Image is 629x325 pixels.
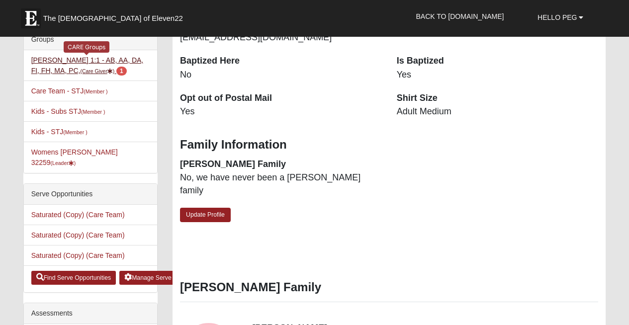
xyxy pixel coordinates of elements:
dd: Yes [180,105,382,118]
small: (Member ) [81,109,105,115]
a: Saturated (Copy) (Care Team) [31,251,125,259]
dd: No, we have never been a [PERSON_NAME] family [180,171,382,197]
dd: Adult Medium [397,105,599,118]
small: (Care Giver ) [80,68,114,74]
a: [PERSON_NAME] 1:1 - AB, AA, DA, FI, FH, MA, PC,(Care Giver) 1 [31,56,144,75]
a: Hello Peg [530,5,591,30]
a: Back to [DOMAIN_NAME] [409,4,512,29]
dt: Is Baptized [397,55,599,68]
h3: [PERSON_NAME] Family [180,280,598,295]
a: The [DEMOGRAPHIC_DATA] of Eleven22 [16,3,215,28]
div: CARE Groups [64,41,109,53]
dd: Yes [397,69,599,81]
dt: [PERSON_NAME] Family [180,158,382,171]
span: The [DEMOGRAPHIC_DATA] of Eleven22 [43,13,183,23]
a: Find Serve Opportunities [31,271,116,285]
dd: [EMAIL_ADDRESS][DOMAIN_NAME] [180,31,382,44]
div: Assessments [24,303,157,324]
span: number of pending members [116,67,127,76]
div: Serve Opportunities [24,184,157,205]
dd: No [180,69,382,81]
small: (Member ) [84,88,107,94]
dt: Shirt Size [397,92,599,105]
img: Eleven22 logo [21,8,41,28]
a: Manage Serve Opportunities [119,271,214,285]
h3: Family Information [180,138,598,152]
a: Care Team - STJ(Member ) [31,87,108,95]
div: Groups [24,29,157,50]
span: Hello Peg [538,13,577,21]
a: Saturated (Copy) (Care Team) [31,211,125,219]
small: (Member ) [63,129,87,135]
a: Saturated (Copy) (Care Team) [31,231,125,239]
a: Update Profile [180,208,231,222]
a: Kids - STJ(Member ) [31,128,88,136]
a: Womens [PERSON_NAME] 32259(Leader) [31,148,118,166]
dt: Opt out of Postal Mail [180,92,382,105]
small: (Leader ) [51,160,76,166]
a: Kids - Subs STJ(Member ) [31,107,105,115]
dt: Baptized Here [180,55,382,68]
